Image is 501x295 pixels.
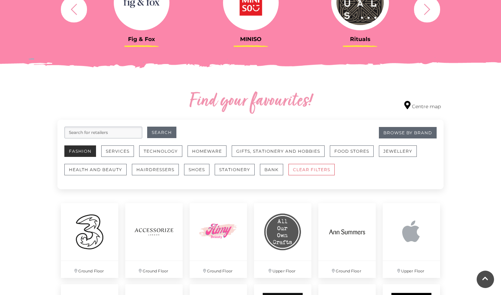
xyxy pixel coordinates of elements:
button: Shoes [184,164,209,175]
a: Upper Floor [379,200,444,281]
button: Search [147,127,176,138]
button: Homeware [188,145,226,157]
p: Ground Floor [318,261,376,278]
h3: Rituals [311,36,409,42]
a: CLEAR FILTERS [288,164,340,182]
a: Upper Floor [250,200,315,281]
a: Jewellery [379,145,422,164]
p: Upper Floor [383,261,440,278]
button: Food Stores [330,145,374,157]
a: Homeware [188,145,232,164]
a: Gifts, Stationery and Hobbies [232,145,330,164]
button: Technology [139,145,182,157]
button: Fashion [64,145,96,157]
a: Ground Floor [57,200,122,281]
a: Hairdressers [132,164,184,182]
a: Bank [260,164,288,182]
a: Services [101,145,139,164]
a: Ground Floor [186,200,250,281]
button: Gifts, Stationery and Hobbies [232,145,325,157]
a: Shoes [184,164,215,182]
h3: MINISO [201,36,300,42]
h2: Find your favourites! [124,90,377,113]
p: Ground Floor [190,261,247,278]
a: Ground Floor [122,200,186,281]
button: Services [101,145,134,157]
button: Jewellery [379,145,417,157]
p: Ground Floor [61,261,118,278]
button: CLEAR FILTERS [288,164,335,175]
button: Bank [260,164,283,175]
a: Food Stores [330,145,379,164]
a: Ground Floor [315,200,379,281]
a: Stationery [215,164,260,182]
a: Fashion [64,145,101,164]
button: Health and Beauty [64,164,127,175]
a: Health and Beauty [64,164,132,182]
a: Technology [139,145,188,164]
h3: Fig & Fox [92,36,191,42]
p: Upper Floor [254,261,311,278]
button: Stationery [215,164,255,175]
input: Search for retailers [64,127,142,138]
p: Ground Floor [125,261,183,278]
a: Centre map [404,101,441,110]
a: Browse By Brand [379,127,437,138]
button: Hairdressers [132,164,179,175]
